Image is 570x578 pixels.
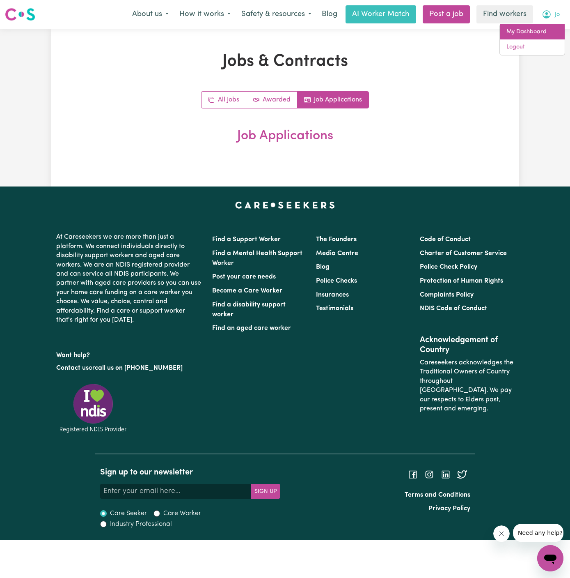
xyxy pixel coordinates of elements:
a: Privacy Policy [428,505,470,512]
a: Post your care needs [212,274,276,280]
h2: Acknowledgement of Country [420,335,514,355]
a: Police Check Policy [420,264,477,270]
iframe: Message from company [513,524,563,542]
a: AI Worker Match [346,5,416,23]
a: Terms and Conditions [405,492,470,498]
label: Industry Professional [110,519,172,529]
a: Logout [500,39,565,55]
p: At Careseekers we are more than just a platform. We connect individuals directly to disability su... [56,229,202,328]
iframe: Button to launch messaging window [537,545,563,571]
a: Police Checks [316,278,357,284]
a: Follow Careseekers on LinkedIn [441,471,451,478]
h2: Sign up to our newsletter [100,467,280,477]
a: Follow Careseekers on Instagram [424,471,434,478]
label: Care Worker [163,509,201,518]
a: call us on [PHONE_NUMBER] [95,365,183,371]
a: Find a Mental Health Support Worker [212,250,302,267]
a: Follow Careseekers on Twitter [457,471,467,478]
a: Media Centre [316,250,358,257]
p: or [56,360,202,376]
p: Want help? [56,348,202,360]
h1: Jobs & Contracts [95,52,475,71]
p: Careseekers acknowledges the Traditional Owners of Country throughout [GEOGRAPHIC_DATA]. We pay o... [420,355,514,417]
a: Blog [316,264,330,270]
a: The Founders [316,236,357,243]
label: Care Seeker [110,509,147,518]
a: Follow Careseekers on Facebook [408,471,418,478]
a: All jobs [201,92,246,108]
a: NDIS Code of Conduct [420,305,487,312]
a: Active jobs [246,92,298,108]
a: Job applications [298,92,369,108]
img: Careseekers logo [5,7,35,22]
a: Charter of Customer Service [420,250,507,257]
a: Post a job [423,5,470,23]
h2: Job Applications [95,128,475,144]
iframe: Close message [493,525,510,542]
a: Complaints Policy [420,292,474,298]
img: Registered NDIS provider [56,382,130,434]
a: Find workers [476,5,533,23]
a: Testimonials [316,305,353,312]
a: Protection of Human Rights [420,278,503,284]
a: Contact us [56,365,89,371]
a: Careseekers home page [235,201,335,208]
span: Jo [555,10,560,19]
button: My Account [536,6,565,23]
a: Find a disability support worker [212,302,286,318]
button: Safety & resources [236,6,317,23]
a: My Dashboard [500,24,565,40]
a: Code of Conduct [420,236,471,243]
button: Subscribe [251,484,280,499]
a: Careseekers logo [5,5,35,24]
a: Become a Care Worker [212,288,282,294]
a: Insurances [316,292,349,298]
button: How it works [174,6,236,23]
input: Enter your email here... [100,484,251,499]
a: Blog [317,5,342,23]
button: About us [127,6,174,23]
a: Find an aged care worker [212,325,291,332]
a: Find a Support Worker [212,236,281,243]
div: My Account [499,24,565,55]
